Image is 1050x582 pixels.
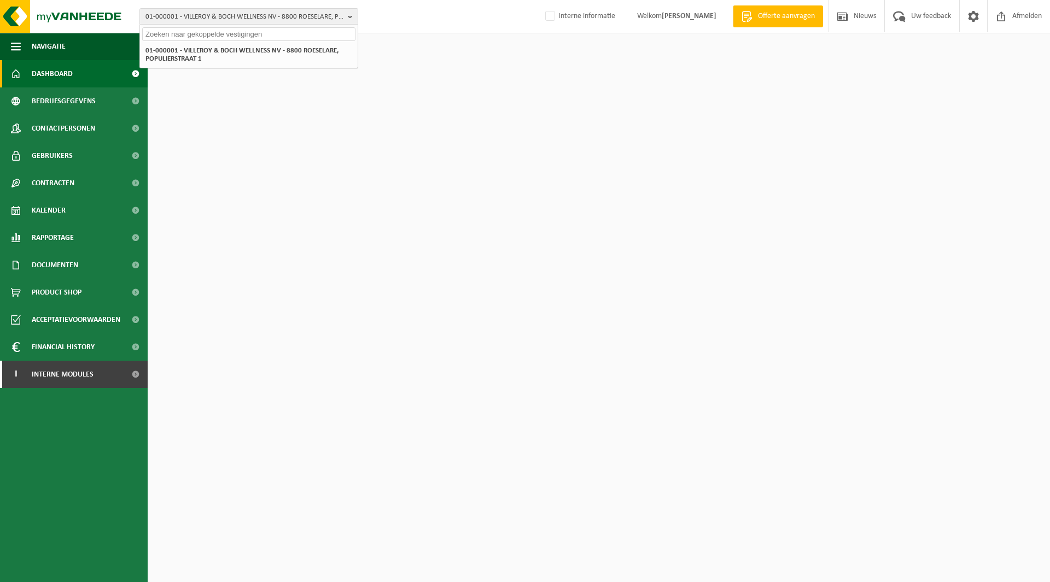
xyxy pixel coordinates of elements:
[145,47,339,62] strong: 01-000001 - VILLEROY & BOCH WELLNESS NV - 8800 ROESELARE, POPULIERSTRAAT 1
[32,60,73,87] span: Dashboard
[32,33,66,60] span: Navigatie
[11,361,21,388] span: I
[32,115,95,142] span: Contactpersonen
[32,142,73,169] span: Gebruikers
[32,224,74,251] span: Rapportage
[142,27,355,41] input: Zoeken naar gekoppelde vestigingen
[32,279,81,306] span: Product Shop
[32,87,96,115] span: Bedrijfsgegevens
[755,11,818,22] span: Offerte aanvragen
[32,361,94,388] span: Interne modules
[32,169,74,197] span: Contracten
[32,306,120,333] span: Acceptatievoorwaarden
[32,251,78,279] span: Documenten
[139,8,358,25] button: 01-000001 - VILLEROY & BOCH WELLNESS NV - 8800 ROESELARE, POPULIERSTRAAT 1
[543,8,615,25] label: Interne informatie
[733,5,823,27] a: Offerte aanvragen
[662,12,716,20] strong: [PERSON_NAME]
[145,9,343,25] span: 01-000001 - VILLEROY & BOCH WELLNESS NV - 8800 ROESELARE, POPULIERSTRAAT 1
[32,197,66,224] span: Kalender
[32,333,95,361] span: Financial History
